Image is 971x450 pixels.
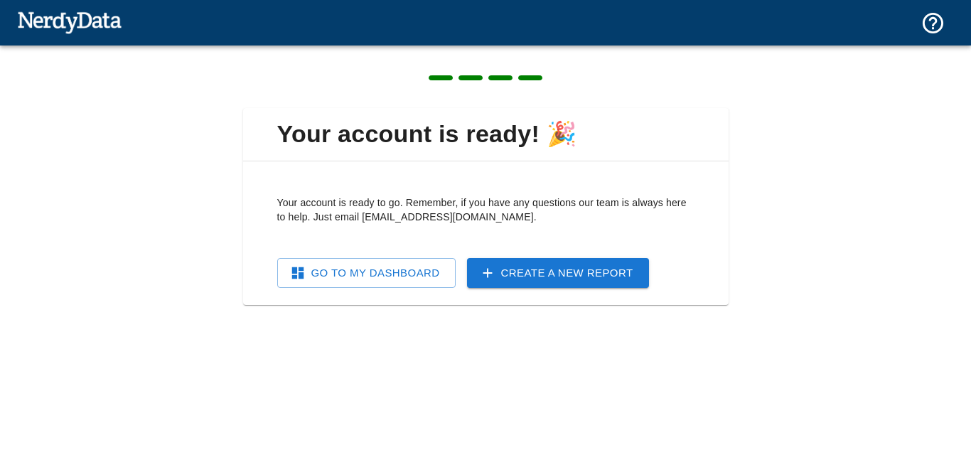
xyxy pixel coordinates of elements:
[254,119,717,149] span: Your account is ready! 🎉
[277,258,456,288] a: Go To My Dashboard
[17,8,122,36] img: NerdyData.com
[912,2,954,44] button: Support and Documentation
[467,258,649,288] a: Create a New Report
[277,195,694,224] p: Your account is ready to go. Remember, if you have any questions our team is always here to help....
